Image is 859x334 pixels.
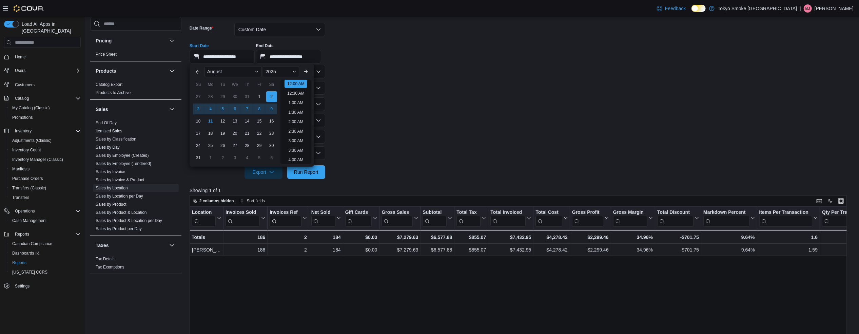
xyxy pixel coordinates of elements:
button: Cash Management [7,216,83,225]
div: day-3 [193,104,204,114]
div: day-3 [230,152,240,163]
div: Net Sold [311,209,335,227]
span: Customers [12,80,81,89]
span: Cash Management [12,218,46,223]
span: Inventory Count [12,147,41,153]
button: Display options [826,197,834,205]
li: 4:00 AM [286,156,306,164]
div: day-31 [193,152,204,163]
button: Open list of options [316,85,321,91]
div: Invoices Sold [226,209,260,227]
span: August [207,69,222,74]
div: Subtotal [423,209,447,216]
a: Sales by Product & Location [96,210,147,215]
div: Invoices Ref [270,209,301,216]
div: day-22 [254,128,265,139]
button: Customers [1,79,83,89]
button: Catalog [1,94,83,103]
p: Showing 1 of 1 [190,187,854,194]
div: Totals [192,233,221,241]
button: Reports [1,229,83,239]
span: Promotions [12,115,33,120]
a: Purchase Orders [9,174,46,183]
div: day-6 [266,152,277,163]
span: Sales by Day [96,145,120,150]
div: $7,279.63 [382,233,418,241]
img: Cova [14,5,44,12]
button: Open list of options [316,69,321,74]
div: Sa [266,79,277,90]
span: My Catalog (Classic) [9,104,81,112]
span: 2025 [266,69,276,74]
span: Catalog [12,94,81,103]
a: Promotions [9,113,36,122]
div: Bhavik Jogee [804,4,812,13]
div: day-8 [254,104,265,114]
div: day-27 [193,91,204,102]
button: Products [96,68,167,74]
button: [US_STATE] CCRS [7,267,83,277]
div: day-27 [230,140,240,151]
button: Transfers (Classic) [7,183,83,193]
p: Tokyo Smoke [GEOGRAPHIC_DATA] [718,4,797,13]
div: 184 [311,233,340,241]
div: Su [193,79,204,90]
span: Inventory Manager (Classic) [12,157,63,162]
a: Sales by Product & Location per Day [96,218,162,223]
a: Sales by Employee (Tendered) [96,161,151,166]
span: Reports [12,260,26,265]
span: Transfers (Classic) [12,185,46,191]
div: We [230,79,240,90]
div: day-26 [217,140,228,151]
span: Settings [12,282,81,290]
span: Itemized Sales [96,128,122,134]
button: Markdown Percent [703,209,755,227]
li: 1:00 AM [286,99,306,107]
div: Markdown Percent [703,209,749,216]
a: Sales by Location per Day [96,194,143,199]
span: Run Report [294,169,318,175]
ul: Time [280,80,311,164]
div: 186 [226,233,265,241]
div: $855.07 [456,233,486,241]
div: Products [90,80,181,99]
span: 2 columns hidden [199,198,234,204]
span: Price Sheet [96,52,117,57]
span: Inventory [15,128,32,134]
button: Products [168,67,176,75]
div: Net Sold [311,209,335,216]
a: Reports [9,259,29,267]
span: Sales by Invoice & Product [96,177,144,183]
a: Customers [12,81,37,89]
span: Sales by Classification [96,136,136,142]
div: Total Cost [535,209,562,227]
div: day-29 [254,140,265,151]
div: Button. Open the year selector. 2025 is currently selected. [263,66,299,77]
div: day-28 [242,140,253,151]
button: Open list of options [316,101,321,107]
div: Total Discount [657,209,694,216]
div: day-18 [205,128,216,139]
div: day-5 [217,104,228,114]
label: Date Range [190,25,214,31]
span: Transfers [9,193,81,202]
button: Location [192,209,221,227]
span: Adjustments (Classic) [9,136,81,145]
span: Reports [12,230,81,238]
button: Run Report [287,165,325,179]
a: End Of Day [96,120,117,125]
div: Total Invoiced [490,209,526,216]
button: Users [1,66,83,75]
span: Promotions [9,113,81,122]
div: Gross Sales [382,209,413,227]
button: Operations [1,206,83,216]
span: Inventory Manager (Classic) [9,155,81,164]
div: day-30 [230,91,240,102]
span: Sales by Product per Day [96,226,142,231]
span: Reports [9,259,81,267]
button: Settings [1,281,83,291]
button: Reports [7,258,83,267]
span: Customers [15,82,35,88]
